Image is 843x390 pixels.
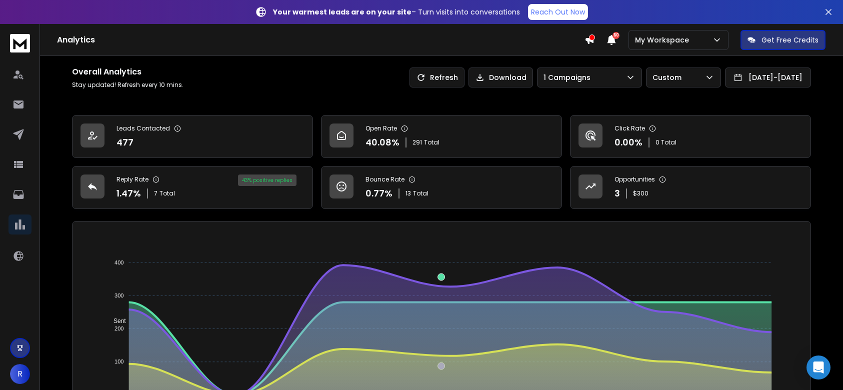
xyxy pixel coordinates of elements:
[489,72,526,82] p: Download
[543,72,594,82] p: 1 Campaigns
[238,174,296,186] div: 43 % positive replies
[365,124,397,132] p: Open Rate
[740,30,825,50] button: Get Free Credits
[114,292,123,298] tspan: 300
[116,124,170,132] p: Leads Contacted
[409,67,464,87] button: Refresh
[72,66,183,78] h1: Overall Analytics
[116,175,148,183] p: Reply Rate
[365,135,399,149] p: 40.08 %
[652,72,685,82] p: Custom
[761,35,818,45] p: Get Free Credits
[116,186,141,200] p: 1.47 %
[570,166,811,209] a: Opportunities3$300
[365,175,404,183] p: Bounce Rate
[10,34,30,52] img: logo
[614,186,620,200] p: 3
[57,34,584,46] h1: Analytics
[159,189,175,197] span: Total
[528,4,588,20] a: Reach Out Now
[412,138,422,146] span: 291
[468,67,533,87] button: Download
[106,317,126,324] span: Sent
[633,189,648,197] p: $ 300
[531,7,585,17] p: Reach Out Now
[114,259,123,265] tspan: 400
[72,166,313,209] a: Reply Rate1.47%7Total43% positive replies
[614,124,645,132] p: Click Rate
[321,115,562,158] a: Open Rate40.08%291Total
[430,72,458,82] p: Refresh
[154,189,157,197] span: 7
[635,35,693,45] p: My Workspace
[116,135,133,149] p: 477
[413,189,428,197] span: Total
[365,186,392,200] p: 0.77 %
[72,115,313,158] a: Leads Contacted477
[612,32,619,39] span: 50
[806,355,830,379] div: Open Intercom Messenger
[72,81,183,89] p: Stay updated! Refresh every 10 mins.
[655,138,676,146] p: 0 Total
[405,189,411,197] span: 13
[10,364,30,384] button: R
[114,358,123,364] tspan: 100
[614,135,642,149] p: 0.00 %
[424,138,439,146] span: Total
[614,175,655,183] p: Opportunities
[570,115,811,158] a: Click Rate0.00%0 Total
[273,7,411,17] strong: Your warmest leads are on your site
[273,7,520,17] p: – Turn visits into conversations
[321,166,562,209] a: Bounce Rate0.77%13Total
[114,325,123,331] tspan: 200
[725,67,811,87] button: [DATE]-[DATE]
